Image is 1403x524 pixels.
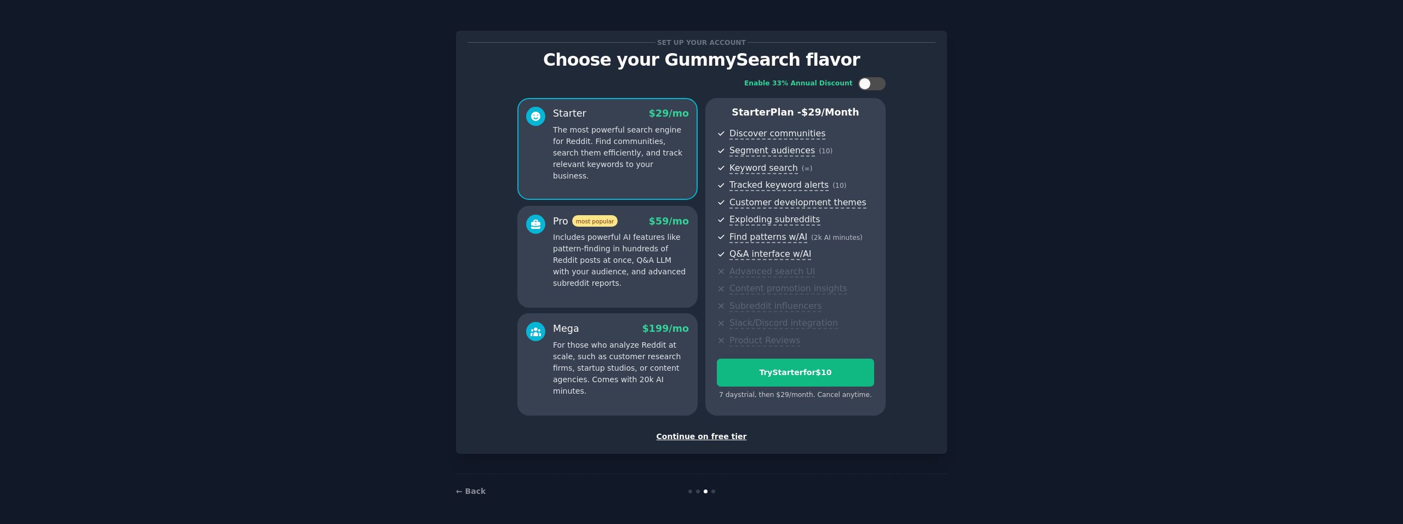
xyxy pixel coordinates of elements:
[801,107,859,118] span: $ 29 /month
[729,249,811,260] span: Q&A interface w/AI
[729,301,822,312] span: Subreddit influencers
[456,487,486,496] a: ← Back
[729,180,829,191] span: Tracked keyword alerts
[729,283,847,295] span: Content promotion insights
[553,107,586,120] div: Starter
[729,232,807,243] span: Find patterns w/AI
[729,318,838,329] span: Slack/Discord integration
[649,108,689,119] span: $ 29 /mo
[832,182,846,189] span: ( 10 )
[642,323,689,334] span: $ 199 /mo
[802,165,813,172] span: ( ∞ )
[467,50,936,70] p: Choose your GummySearch flavor
[717,106,874,119] p: Starter Plan -
[811,234,863,241] span: ( 2k AI minutes )
[717,390,874,400] div: 7 days trial, then $ 29 /month . Cancel anytime.
[729,163,798,174] span: Keyword search
[819,147,832,155] span: ( 10 )
[729,214,820,226] span: Exploding subreddits
[553,322,579,336] div: Mega
[572,215,618,227] span: most popular
[729,266,815,278] span: Advanced search UI
[729,335,800,347] span: Product Reviews
[553,339,689,397] p: For those who analyze Reddit at scale, such as customer research firms, startup studios, or conte...
[553,124,689,182] p: The most powerful search engine for Reddit. Find communities, search them efficiently, and track ...
[553,232,689,289] p: Includes powerful AI features like pattern-finding in hundreds of Reddit posts at once, Q&A LLM w...
[553,215,618,228] div: Pro
[729,197,866,209] span: Customer development themes
[717,359,874,387] button: TryStarterfor$10
[729,145,815,157] span: Segment audiences
[649,216,689,227] span: $ 59 /mo
[467,431,936,442] div: Continue on free tier
[655,37,748,48] span: Set up your account
[729,128,825,140] span: Discover communities
[717,367,874,378] div: Try Starter for $10
[744,79,853,89] div: Enable 33% Annual Discount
